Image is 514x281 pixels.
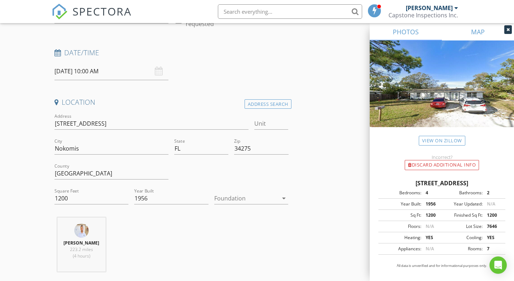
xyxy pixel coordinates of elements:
label: [PERSON_NAME] specifically requested [186,13,289,27]
div: Rooms: [442,246,483,252]
div: Year Updated: [442,201,483,207]
div: 1200 [483,212,503,219]
span: 223.2 miles [70,246,93,252]
div: Incorrect? [370,154,514,160]
div: 7646 [483,223,503,230]
a: View on Zillow [419,136,465,146]
div: 4 [421,190,442,196]
h4: Location [54,98,289,107]
img: The Best Home Inspection Software - Spectora [52,4,67,20]
div: Cooling: [442,234,483,241]
div: YES [483,234,503,241]
a: PHOTOS [370,23,442,40]
div: 1200 [421,212,442,219]
div: Year Built: [381,201,421,207]
span: N/A [426,246,434,252]
strong: [PERSON_NAME] [63,240,99,246]
span: (4 hours) [73,253,90,259]
h4: Date/Time [54,48,289,57]
img: streetview [370,40,514,144]
div: Heating: [381,234,421,241]
div: Capstone Inspections Inc. [388,12,458,19]
div: 1956 [421,201,442,207]
p: All data is unverified and for informational purposes only. [378,263,505,268]
a: MAP [442,23,514,40]
div: YES [421,234,442,241]
div: 7 [483,246,503,252]
div: Bathrooms: [442,190,483,196]
div: Address Search [245,99,291,109]
div: Lot Size: [442,223,483,230]
span: N/A [487,201,495,207]
img: a033ba788bfc44af87b61827222d0310.jpeg [74,223,89,238]
div: [PERSON_NAME] [406,4,453,12]
span: N/A [426,223,434,229]
a: SPECTORA [52,10,132,25]
input: Search everything... [218,4,362,19]
div: Finished Sq Ft: [442,212,483,219]
input: Select date [54,62,169,80]
div: Appliances: [381,246,421,252]
div: Discard Additional info [405,160,479,170]
div: 2 [483,190,503,196]
div: [STREET_ADDRESS] [378,179,505,187]
div: Open Intercom Messenger [489,256,507,274]
div: Sq Ft: [381,212,421,219]
i: arrow_drop_down [280,194,288,203]
span: SPECTORA [73,4,132,19]
div: Bedrooms: [381,190,421,196]
div: Floors: [381,223,421,230]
